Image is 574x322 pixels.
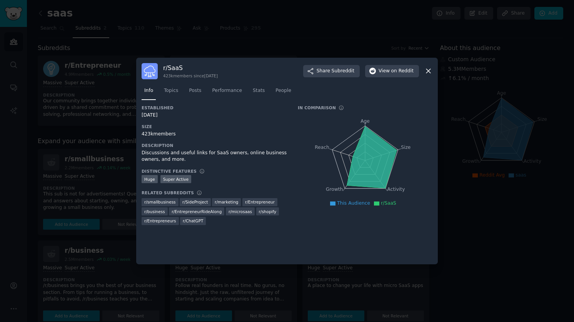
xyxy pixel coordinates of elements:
[142,150,287,163] div: Discussions and useful links for SaaS owners, online business owners, and more.
[142,190,194,195] h3: Related Subreddits
[163,73,218,78] div: 423k members since [DATE]
[401,144,410,150] tspan: Size
[391,68,414,75] span: on Reddit
[142,124,287,129] h3: Size
[212,87,242,94] span: Performance
[387,187,405,192] tspan: Activity
[142,85,156,100] a: Info
[144,87,153,94] span: Info
[144,218,176,224] span: r/ Entrepreneurs
[186,85,204,100] a: Posts
[163,64,218,72] h3: r/ SaaS
[379,68,414,75] span: View
[365,65,419,77] button: Viewon Reddit
[142,169,197,174] h3: Distinctive Features
[273,85,294,100] a: People
[215,199,238,205] span: r/ marketing
[303,65,360,77] button: ShareSubreddit
[326,187,343,192] tspan: Growth
[172,209,222,214] span: r/ EntrepreneurRideAlong
[298,105,336,110] h3: In Comparison
[275,87,291,94] span: People
[144,209,165,214] span: r/ business
[317,68,354,75] span: Share
[182,199,208,205] span: r/ SideProject
[164,87,178,94] span: Topics
[259,209,277,214] span: r/ shopify
[360,118,370,124] tspan: Age
[332,68,354,75] span: Subreddit
[209,85,245,100] a: Performance
[337,200,370,206] span: This Audience
[160,175,192,183] div: Super Active
[189,87,201,94] span: Posts
[142,63,158,79] img: SaaS
[381,200,396,206] span: r/SaaS
[183,218,203,224] span: r/ ChatGPT
[142,175,158,183] div: Huge
[142,112,287,119] div: [DATE]
[144,199,176,205] span: r/ smallbusiness
[161,85,181,100] a: Topics
[142,105,287,110] h3: Established
[245,199,275,205] span: r/ Entrepreneur
[142,143,287,148] h3: Description
[253,87,265,94] span: Stats
[315,144,329,150] tspan: Reach
[142,131,287,138] div: 423k members
[229,209,252,214] span: r/ microsaas
[250,85,267,100] a: Stats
